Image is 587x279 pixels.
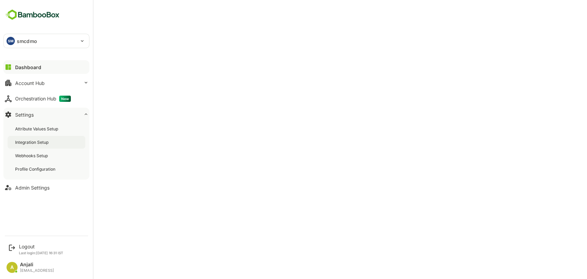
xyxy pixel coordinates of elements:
[15,126,59,132] div: Attribute Values Setup
[59,96,71,102] span: New
[3,92,89,106] button: Orchestration HubNew
[15,166,57,172] div: Profile Configuration
[7,37,15,45] div: SM
[3,8,62,21] img: BambooboxFullLogoMark.5f36c76dfaba33ec1ec1367b70bb1252.svg
[15,153,49,159] div: Webhooks Setup
[3,76,89,90] button: Account Hub
[15,112,34,118] div: Settings
[7,262,18,273] div: A
[3,60,89,74] button: Dashboard
[17,37,37,45] p: smcdmo
[3,108,89,121] button: Settings
[15,80,45,86] div: Account Hub
[4,34,89,48] div: SMsmcdmo
[20,262,54,268] div: Anjali
[19,251,63,255] p: Last login: [DATE] 16:31 IST
[15,139,50,145] div: Integration Setup
[15,185,50,191] div: Admin Settings
[20,268,54,273] div: [EMAIL_ADDRESS]
[3,181,89,194] button: Admin Settings
[15,64,41,70] div: Dashboard
[19,244,63,249] div: Logout
[15,96,71,102] div: Orchestration Hub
